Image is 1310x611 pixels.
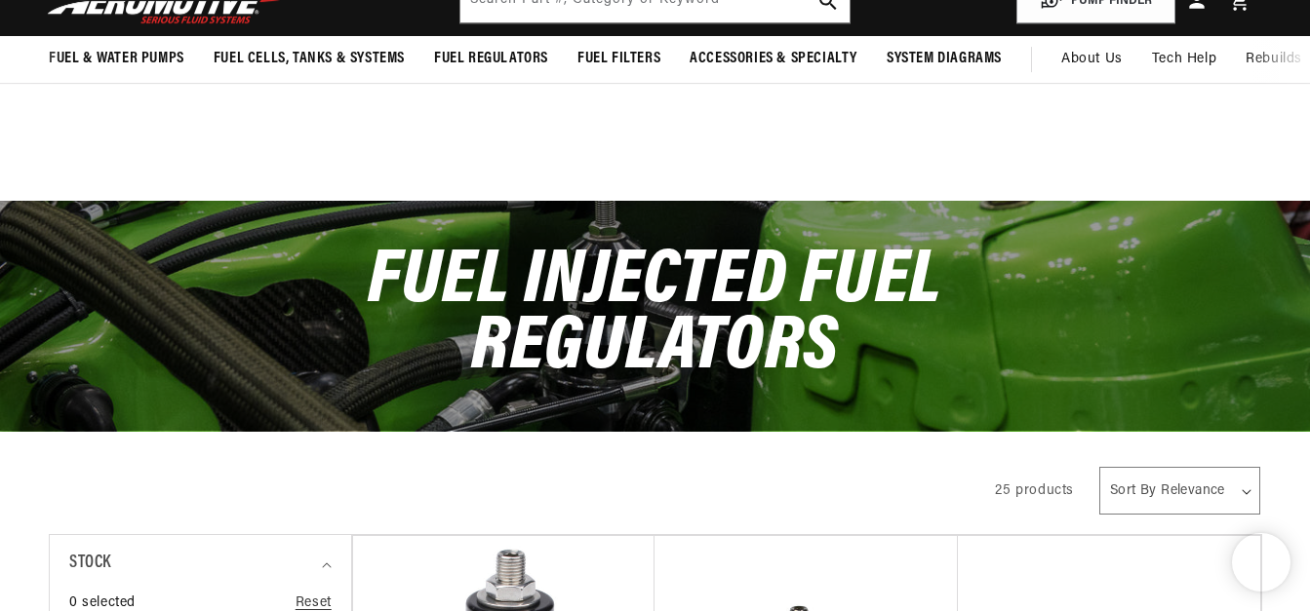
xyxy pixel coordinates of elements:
[1137,36,1231,83] summary: Tech Help
[49,49,184,69] span: Fuel & Water Pumps
[995,483,1074,498] span: 25 products
[872,36,1016,82] summary: System Diagrams
[1246,49,1302,70] span: Rebuilds
[577,49,660,69] span: Fuel Filters
[1152,49,1216,70] span: Tech Help
[690,49,857,69] span: Accessories & Specialty
[199,36,419,82] summary: Fuel Cells, Tanks & Systems
[69,535,332,592] summary: Stock (0 selected)
[368,244,942,387] span: Fuel Injected Fuel Regulators
[419,36,563,82] summary: Fuel Regulators
[214,49,405,69] span: Fuel Cells, Tanks & Systems
[434,49,548,69] span: Fuel Regulators
[675,36,872,82] summary: Accessories & Specialty
[1061,52,1123,66] span: About Us
[563,36,675,82] summary: Fuel Filters
[34,36,199,82] summary: Fuel & Water Pumps
[887,49,1002,69] span: System Diagrams
[1047,36,1137,83] a: About Us
[69,550,111,578] span: Stock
